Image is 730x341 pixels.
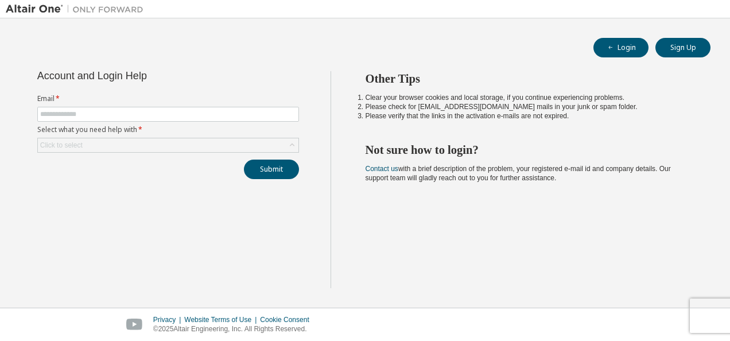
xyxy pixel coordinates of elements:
[655,38,710,57] button: Sign Up
[366,71,690,86] h2: Other Tips
[153,315,184,324] div: Privacy
[260,315,316,324] div: Cookie Consent
[38,138,298,152] div: Click to select
[126,319,143,331] img: youtube.svg
[366,93,690,102] li: Clear your browser cookies and local storage, if you continue experiencing problems.
[184,315,260,324] div: Website Terms of Use
[366,111,690,121] li: Please verify that the links in the activation e-mails are not expired.
[37,125,299,134] label: Select what you need help with
[244,160,299,179] button: Submit
[153,324,316,334] p: © 2025 Altair Engineering, Inc. All Rights Reserved.
[593,38,649,57] button: Login
[366,142,690,157] h2: Not sure how to login?
[40,141,83,150] div: Click to select
[37,94,299,103] label: Email
[366,165,398,173] a: Contact us
[366,165,671,182] span: with a brief description of the problem, your registered e-mail id and company details. Our suppo...
[366,102,690,111] li: Please check for [EMAIL_ADDRESS][DOMAIN_NAME] mails in your junk or spam folder.
[6,3,149,15] img: Altair One
[37,71,247,80] div: Account and Login Help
